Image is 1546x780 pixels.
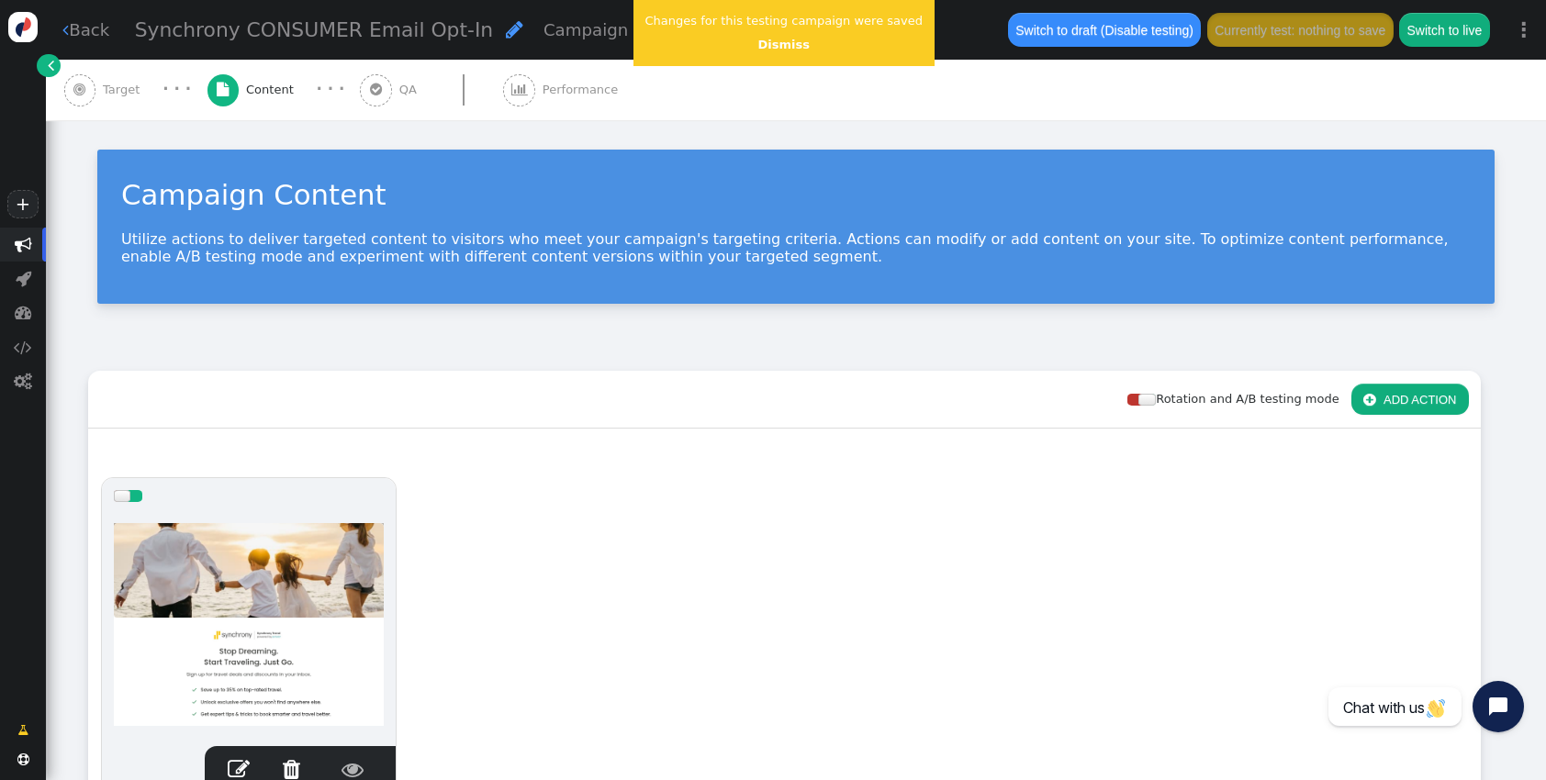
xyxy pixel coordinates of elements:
[62,17,109,42] a: Back
[64,60,207,120] a:  Target · · ·
[14,373,32,390] span: 
[399,81,424,99] span: QA
[1363,393,1375,407] span: 
[121,173,1471,216] div: Campaign Content
[162,78,191,101] div: · · ·
[503,60,656,120] a:  Performance
[7,190,39,218] a: +
[360,60,503,120] a:  QA
[511,83,528,96] span: 
[543,81,625,99] span: Performance
[272,758,311,780] span: 
[1502,3,1546,57] a: ⋮
[758,38,810,51] a: Dismiss
[121,230,1471,265] p: Utilize actions to deliver targeted content to visitors who meet your campaign's targeting criter...
[15,304,32,321] span: 
[103,81,147,99] span: Target
[17,753,29,765] span: 
[370,83,382,96] span: 
[316,78,344,101] div: · · ·
[333,758,373,780] span: 
[135,18,494,41] span: Synchrony CONSUMER Email Opt-In
[1399,13,1489,46] button: Switch to live
[62,21,69,39] span: 
[37,54,60,77] a: 
[6,715,40,746] a: 
[1008,13,1202,46] button: Switch to draft (Disable testing)
[1207,13,1394,46] button: Currently test: nothing to save
[506,19,523,39] span: 
[17,721,28,740] span: 
[1351,384,1469,415] button: ADD ACTION
[217,83,229,96] span: 
[8,12,39,42] img: logo-icon.svg
[207,60,361,120] a:  Content · · ·
[543,20,726,39] span: Campaign description
[73,83,85,96] span: 
[16,270,31,287] span: 
[228,758,250,780] span: 
[1127,390,1351,408] div: Rotation and A/B testing mode
[246,81,301,99] span: Content
[14,339,32,356] span: 
[48,56,54,74] span: 
[15,236,32,253] span: 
